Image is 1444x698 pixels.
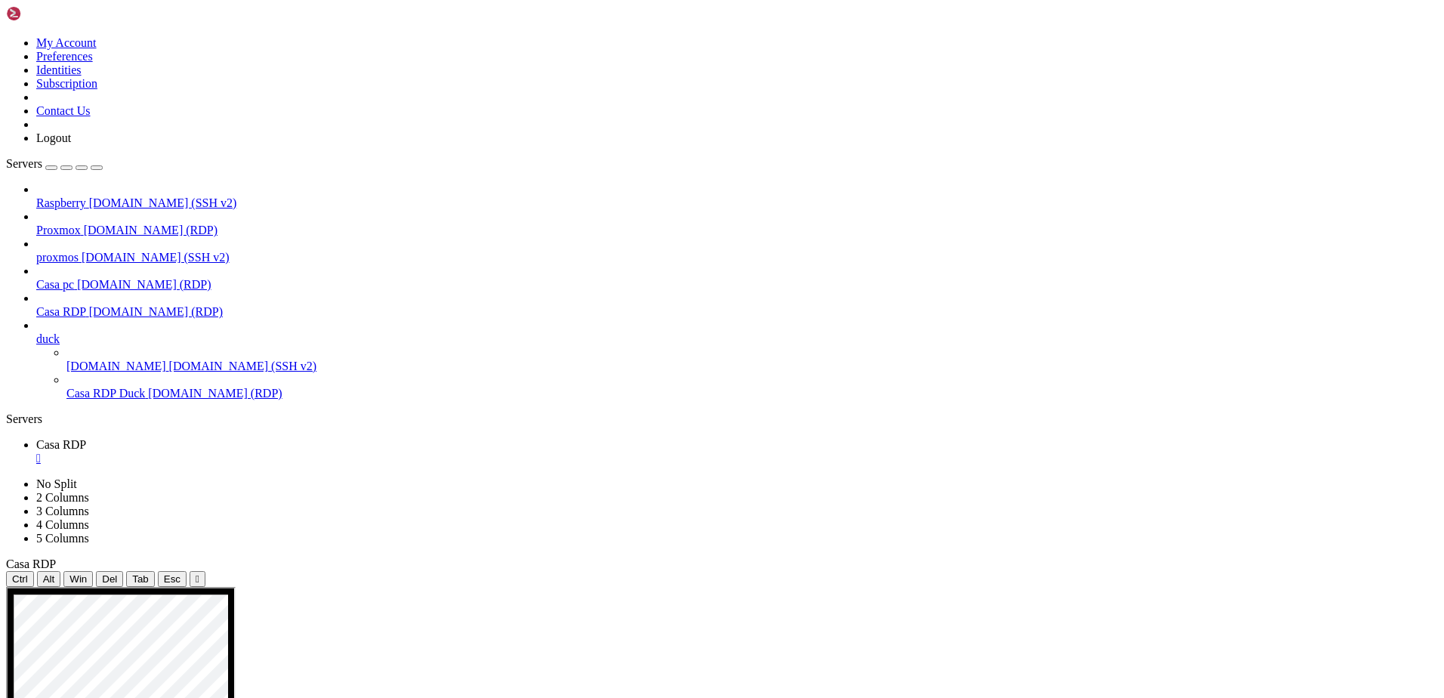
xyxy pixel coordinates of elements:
[36,36,97,49] a: My Account
[84,224,218,236] span: [DOMAIN_NAME] (RDP)
[148,387,282,400] span: [DOMAIN_NAME] (RDP)
[6,157,103,170] a: Servers
[36,319,1438,400] li: duck
[102,573,117,585] span: Del
[36,196,1438,210] a: Raspberry [DOMAIN_NAME] (SSH v2)
[66,346,1438,373] li: [DOMAIN_NAME] [DOMAIN_NAME] (SSH v2)
[89,305,223,318] span: [DOMAIN_NAME] (RDP)
[66,373,1438,400] li: Casa RDP Duck [DOMAIN_NAME] (RDP)
[36,305,86,318] span: Casa RDP
[36,292,1438,319] li: Casa RDP [DOMAIN_NAME] (RDP)
[132,573,149,585] span: Tab
[36,452,1438,465] a: 
[6,412,1438,426] div: Servers
[169,360,317,372] span: [DOMAIN_NAME] (SSH v2)
[36,477,77,490] a: No Split
[77,278,211,291] span: [DOMAIN_NAME] (RDP)
[6,557,56,570] span: Casa RDP
[36,491,89,504] a: 2 Columns
[36,264,1438,292] li: Casa pc [DOMAIN_NAME] (RDP)
[36,438,1438,465] a: Casa RDP
[36,278,1438,292] a: Casa pc [DOMAIN_NAME] (RDP)
[37,571,61,587] button: Alt
[36,63,82,76] a: Identities
[36,237,1438,264] li: proxmos [DOMAIN_NAME] (SSH v2)
[66,360,1438,373] a: [DOMAIN_NAME] [DOMAIN_NAME] (SSH v2)
[36,251,1438,264] a: proxmos [DOMAIN_NAME] (SSH v2)
[36,518,89,531] a: 4 Columns
[36,224,1438,237] a: Proxmox [DOMAIN_NAME] (RDP)
[36,278,74,291] span: Casa pc
[36,438,86,451] span: Casa RDP
[36,332,60,345] span: duck
[36,251,79,264] span: proxmos
[12,573,28,585] span: Ctrl
[126,571,155,587] button: Tab
[6,6,93,21] img: Shellngn
[36,210,1438,237] li: Proxmox [DOMAIN_NAME] (RDP)
[196,573,199,585] div: 
[66,387,1438,400] a: Casa RDP Duck [DOMAIN_NAME] (RDP)
[36,104,91,117] a: Contact Us
[36,183,1438,210] li: Raspberry [DOMAIN_NAME] (SSH v2)
[36,305,1438,319] a: Casa RDP [DOMAIN_NAME] (RDP)
[36,131,71,144] a: Logout
[36,77,97,90] a: Subscription
[36,532,89,545] a: 5 Columns
[96,571,123,587] button: Del
[36,332,1438,346] a: duck
[158,571,187,587] button: Esc
[82,251,230,264] span: [DOMAIN_NAME] (SSH v2)
[66,387,145,400] span: Casa RDP Duck
[190,571,205,587] button: 
[6,571,34,587] button: Ctrl
[66,360,166,372] span: [DOMAIN_NAME]
[36,50,93,63] a: Preferences
[69,573,87,585] span: Win
[6,157,42,170] span: Servers
[36,505,89,517] a: 3 Columns
[36,224,81,236] span: Proxmox
[164,573,180,585] span: Esc
[36,196,86,209] span: Raspberry
[63,571,93,587] button: Win
[43,573,55,585] span: Alt
[89,196,237,209] span: [DOMAIN_NAME] (SSH v2)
